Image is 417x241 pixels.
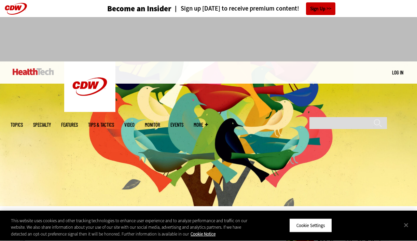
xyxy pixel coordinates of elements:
[33,122,51,127] span: Specialty
[82,5,171,13] a: Become an Insider
[84,24,333,55] iframe: advertisement
[11,122,23,127] span: Topics
[88,122,114,127] a: Tips & Tactics
[399,217,414,232] button: Close
[64,61,115,112] img: Home
[171,5,299,12] a: Sign up [DATE] to receive premium content!
[64,107,115,114] a: CDW
[145,122,160,127] a: MonITor
[306,2,335,15] a: Sign Up
[392,69,403,76] div: User menu
[194,122,208,127] span: More
[392,69,403,75] a: Log in
[61,122,78,127] a: Features
[11,217,250,238] div: This website uses cookies and other tracking technologies to enhance user experience and to analy...
[107,5,171,13] h3: Become an Insider
[170,122,183,127] a: Events
[124,122,135,127] a: Video
[13,68,54,75] img: Home
[191,231,216,237] a: More information about your privacy
[289,218,332,232] button: Cookie Settings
